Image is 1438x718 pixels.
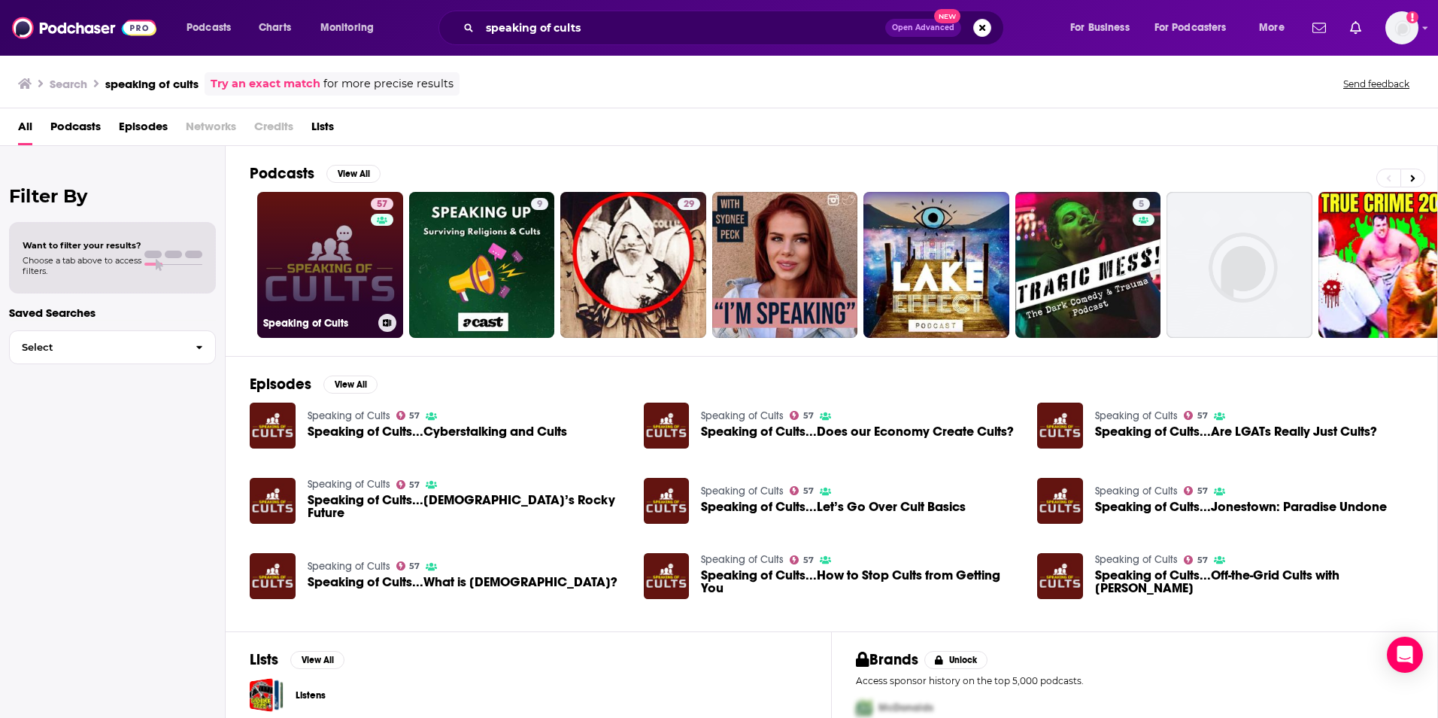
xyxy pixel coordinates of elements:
span: 57 [409,563,420,570]
a: Try an exact match [211,75,320,93]
a: 57 [790,486,814,495]
svg: Add a profile image [1406,11,1418,23]
span: 57 [377,197,387,212]
h2: Episodes [250,375,311,394]
span: 57 [1197,488,1208,494]
span: Speaking of Cults...Off-the-Grid Cults with [PERSON_NAME] [1095,569,1413,595]
div: Open Intercom Messenger [1387,637,1423,673]
a: Speaking of Cults...Off-the-Grid Cults with Kate Gale [1095,569,1413,595]
span: 5 [1139,197,1144,212]
img: Speaking of Cults...Jonestown: Paradise Undone [1037,478,1083,524]
button: open menu [176,16,250,40]
img: Speaking of Cults...Does our Economy Create Cults? [644,403,690,449]
span: 29 [684,197,694,212]
button: View All [323,376,378,394]
a: Speaking of Cults [701,485,784,497]
span: Open Advanced [892,24,954,32]
span: Podcasts [187,17,231,38]
button: Open AdvancedNew [885,19,961,37]
span: Podcasts [50,114,101,145]
a: EpisodesView All [250,375,378,394]
button: View All [326,165,381,183]
a: PodcastsView All [250,164,381,183]
button: open menu [1060,16,1148,40]
a: Show notifications dropdown [1344,15,1367,41]
span: for more precise results [323,75,454,93]
a: Speaking of Cults...What is Mormonism? [308,576,617,589]
a: Speaking of Cults...Does our Economy Create Cults? [701,425,1014,438]
span: Want to filter your results? [23,240,141,251]
h2: Brands [856,650,918,669]
button: open menu [310,16,393,40]
a: 29 [678,198,700,210]
a: Speaking of Cults...Jonestown: Paradise Undone [1095,500,1387,513]
a: Speaking of Cults...Let’s Go Over Cult Basics [701,500,966,513]
a: Show notifications dropdown [1306,15,1332,41]
a: Charts [249,16,300,40]
button: View All [290,651,344,669]
span: Episodes [119,114,168,145]
a: Listens [250,678,284,712]
a: Speaking of Cults [308,478,390,491]
img: Speaking of Cults...Cyberstalking and Cults [250,403,296,449]
img: Podchaser - Follow, Share and Rate Podcasts [12,14,156,42]
button: Send feedback [1339,78,1414,90]
h2: Lists [250,650,278,669]
span: 57 [1197,412,1208,419]
span: 57 [409,482,420,488]
span: All [18,114,32,145]
a: Speaking of Cults [1095,553,1178,566]
span: Monitoring [320,17,374,38]
img: User Profile [1385,11,1418,44]
span: Charts [259,17,291,38]
button: Show profile menu [1385,11,1418,44]
a: 57 [396,480,420,489]
a: Listens [296,687,326,704]
a: Speaking of Cults [1095,485,1178,497]
span: Speaking of Cults...[DEMOGRAPHIC_DATA]’s Rocky Future [308,494,626,519]
p: Saved Searches [9,306,216,320]
h3: speaking of cults [105,77,199,91]
a: Lists [311,114,334,145]
img: Speaking of Cults...How to Stop Cults from Getting You [644,553,690,599]
a: 57 [1184,411,1208,420]
span: New [934,9,961,23]
a: Speaking of Cults...Scientology’s Rocky Future [308,494,626,519]
img: Speaking of Cults...Let’s Go Over Cult Basics [644,478,690,524]
a: Speaking of Cults [701,553,784,566]
span: Choose a tab above to access filters. [23,255,141,276]
a: Speaking of Cults [701,409,784,422]
button: open menu [1248,16,1303,40]
a: 57 [790,555,814,564]
button: Select [9,330,216,364]
a: 57 [790,411,814,420]
h3: Speaking of Cults [263,317,372,330]
a: Speaking of Cults [308,560,390,573]
span: Select [10,342,184,352]
h2: Filter By [9,185,216,207]
span: McDonalds [878,701,933,714]
span: Logged in as smacnaughton [1385,11,1418,44]
img: Speaking of Cults...Scientology’s Rocky Future [250,478,296,524]
a: Speaking of Cults...Are LGATs Really Just Cults? [1095,425,1377,438]
span: More [1259,17,1285,38]
a: Speaking of Cults...What is Mormonism? [250,553,296,599]
span: 57 [409,412,420,419]
a: 5 [1133,198,1150,210]
a: Speaking of Cults...How to Stop Cults from Getting You [701,569,1019,595]
span: 9 [537,197,542,212]
a: Speaking of Cults...Are LGATs Really Just Cults? [1037,403,1083,449]
img: Speaking of Cults...Off-the-Grid Cults with Kate Gale [1037,553,1083,599]
a: 57 [1184,555,1208,564]
span: Speaking of Cults...What is [DEMOGRAPHIC_DATA]? [308,576,617,589]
